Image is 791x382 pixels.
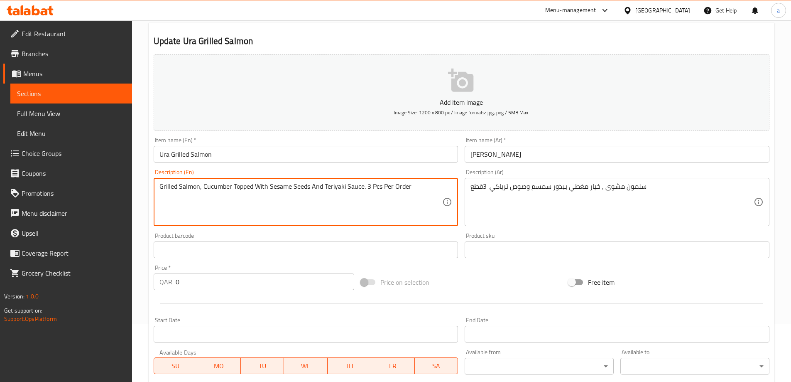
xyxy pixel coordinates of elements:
[22,228,125,238] span: Upsell
[154,54,769,131] button: Add item imageImage Size: 1200 x 800 px / Image formats: jpg, png / 5MB Max.
[167,97,757,107] p: Add item image
[3,263,132,283] a: Grocery Checklist
[17,89,125,99] span: Sections
[154,146,458,163] input: Enter name En
[465,146,769,163] input: Enter name Ar
[241,357,284,374] button: TU
[328,357,371,374] button: TH
[3,64,132,84] a: Menus
[588,277,615,287] span: Free item
[545,5,596,15] div: Menu-management
[4,313,57,324] a: Support.OpsPlatform
[3,143,132,163] a: Choice Groups
[154,357,198,374] button: SU
[154,35,769,47] h2: Update Ura Grilled Salmon
[197,357,241,374] button: MO
[159,182,443,222] textarea: Grilled Salmon, Cucumber Topped With Sesame Seeds And Teriyaki Sauce. 3 Pcs Per Order
[3,243,132,263] a: Coverage Report
[157,360,194,372] span: SU
[371,357,415,374] button: FR
[22,148,125,158] span: Choice Groups
[154,242,458,258] input: Please enter product barcode
[777,6,780,15] span: a
[418,360,455,372] span: SA
[3,203,132,223] a: Menu disclaimer
[4,291,24,302] span: Version:
[635,6,690,15] div: [GEOGRAPHIC_DATA]
[22,29,125,39] span: Edit Restaurant
[375,360,411,372] span: FR
[3,163,132,183] a: Coupons
[10,84,132,104] a: Sections
[3,223,132,243] a: Upsell
[465,358,614,375] div: ​
[10,123,132,143] a: Edit Menu
[17,108,125,118] span: Full Menu View
[10,104,132,123] a: Full Menu View
[22,248,125,258] span: Coverage Report
[284,357,328,374] button: WE
[620,358,769,375] div: ​
[3,183,132,203] a: Promotions
[3,24,132,44] a: Edit Restaurant
[22,188,125,198] span: Promotions
[244,360,281,372] span: TU
[23,69,125,79] span: Menus
[465,242,769,258] input: Please enter product sku
[22,268,125,278] span: Grocery Checklist
[159,277,172,287] p: QAR
[415,357,458,374] button: SA
[22,208,125,218] span: Menu disclaimer
[394,108,529,117] span: Image Size: 1200 x 800 px / Image formats: jpg, png / 5MB Max.
[470,182,754,222] textarea: سلمون مشوى , خيار مغطي ببذور سمسم وصوص ترياكي. 3قطع
[176,274,355,290] input: Please enter price
[380,277,429,287] span: Price on selection
[22,168,125,178] span: Coupons
[22,49,125,59] span: Branches
[3,44,132,64] a: Branches
[331,360,368,372] span: TH
[17,128,125,138] span: Edit Menu
[4,305,42,316] span: Get support on:
[287,360,324,372] span: WE
[26,291,39,302] span: 1.0.0
[201,360,238,372] span: MO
